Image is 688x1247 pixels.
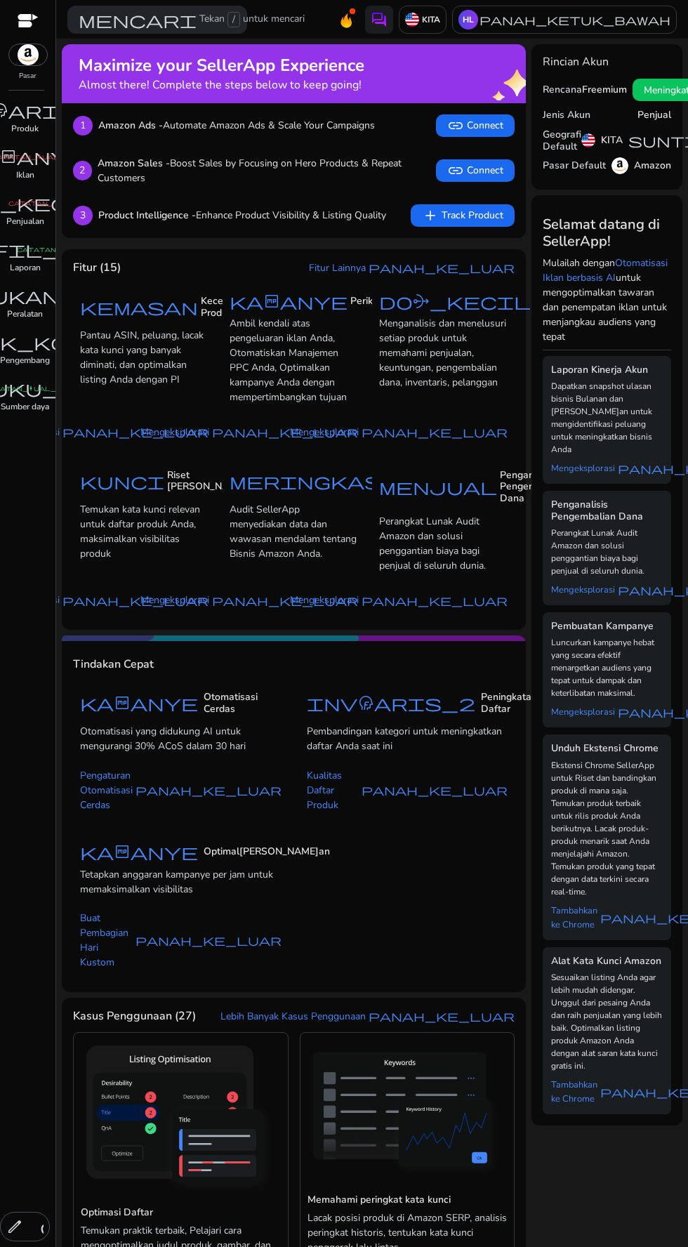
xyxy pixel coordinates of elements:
[167,468,246,494] font: Riset [PERSON_NAME]
[362,783,508,797] font: panah_ke_luar
[447,117,503,134] span: Connect
[309,261,366,275] font: Fitur Lainnya
[543,215,660,251] font: Selamat datang di SellerApp!
[551,498,643,523] font: Penganalisis Pengembalian Dana
[307,769,342,812] font: Kualitas Daftar Produk
[80,842,198,862] font: kampanye
[79,79,364,92] h4: Almost there! Complete the steps below to keep going!
[204,845,330,858] font: Optimal[PERSON_NAME]an
[436,159,515,182] button: linkConnect
[551,972,662,1071] font: Sesuaikan listing Anda agar lebih mudah didengar. Unggul dari pesaing Anda dan raih penjualan yan...
[637,108,671,121] font: Penjual
[7,308,43,319] font: Peralatan
[307,693,475,713] font: inventaris_2
[551,637,654,699] font: Luncurkan kampanye hebat yang secara efektif menargetkan audiens yang tepat untuk dampak dan kete...
[463,14,474,25] font: HL
[422,207,503,224] span: Track Product
[230,291,348,311] font: kampanye
[73,161,92,180] p: 2
[11,123,39,134] font: Produk
[220,1009,515,1024] a: Lebih Banyak Kasus Penggunaanpanah_ke_luar
[551,954,661,968] font: Alat Kata Kunci Amazon
[551,741,659,755] font: Unduh Ekstensi Chrome
[73,260,121,275] font: Fitur (15)
[582,83,627,96] font: Freemium
[98,156,430,185] p: Boost Sales by Focusing on Hero Products & Repeat Customers
[81,1040,281,1202] img: Optimasi Daftar
[551,381,652,455] font: Dapatkan snapshot ulasan bisnis Bulanan dan [PERSON_NAME]an untuk mengidentifikasi peluang untuk ...
[411,204,515,227] button: addTrack Product
[1,401,49,412] font: Sumber daya
[290,425,359,439] font: Mengeksplorasi
[135,783,282,797] font: panah_ke_luar
[81,1206,153,1219] font: Optimasi Daftar
[405,13,419,27] img: us.svg
[543,108,590,121] font: Jenis Akun
[436,114,515,137] button: linkConnect
[98,208,386,223] p: Enhance Product Visibility & Listing Quality
[479,13,670,27] font: panah_ketuk_bawah
[80,503,200,560] font: Temukan kata kunci relevan untuk daftar produk Anda, maksimalkan visibilitas produk
[8,199,110,206] font: catatan_manual_serat
[140,593,209,607] font: Mengeksplorasi
[581,133,595,147] img: us.svg
[62,593,209,607] font: panah_ke_luar
[73,657,154,672] font: Tindakan Cepat
[73,1008,196,1024] font: Kasus Penggunaan (27)
[481,690,537,715] font: Peningkatan Daftar
[543,128,581,153] font: Geografi Default
[16,169,34,180] font: Iklan
[204,690,258,715] font: Otomatisasi Cerdas
[212,425,358,439] font: panah_ke_luar
[9,44,47,65] img: amazon.svg
[140,425,209,439] font: Mengeksplorasi
[379,317,506,389] font: Menganalisis dan menelusuri setiap produk untuk memahami penjualan, keuntungan, pengembalian dana...
[98,157,170,170] b: Amazon Sales -
[369,260,515,275] font: panah_ke_luar
[551,619,654,633] font: Pembuatan Kampanye
[73,116,93,136] p: 1
[543,159,606,172] font: Pasar Default
[80,911,128,969] font: Buat Pembagian Hari Kustom
[232,13,235,26] font: /
[551,706,615,718] font: Mengeksplorasi
[79,55,364,76] h2: Maximize your SellerApp Experience
[6,216,44,227] font: Penjualan
[422,14,440,25] font: KITA
[80,725,246,753] font: Otomatisasi yang didukung AI untuk mengurangi 30% ACoS dalam 30 hari
[290,593,359,607] font: Mengeksplorasi
[543,271,667,343] font: untuk mengoptimalkan tawaran dan penempatan iklan untuk menjangkau audiens yang tepat
[230,317,347,404] font: Ambil kendali atas pengeluaran iklan Anda, Otomatiskan Manajemen PPC Anda, Optimalkan kampanye An...
[80,769,133,812] font: Pengaturan Otomatisasi Cerdas
[98,119,163,132] b: Amazon Ads -
[543,83,582,96] font: Rencana
[79,10,197,29] font: mencari
[379,477,497,496] font: menjual
[379,291,531,311] font: donat_kecil
[447,162,503,179] span: Connect
[80,868,273,896] font: Tetapkan anggaran kampanye per jam untuk memaksimalkan visibilitas
[230,503,357,560] font: Audit SellerApp menyediakan data dan wawasan mendalam tentang Bisnis Amazon Anda.
[611,157,628,174] img: amazon.svg
[73,206,93,225] p: 3
[634,159,671,172] font: Amazon
[447,162,464,179] span: link
[307,725,502,753] font: Pembandingan kategori untuk meningkatkan daftar Anda saat ini
[601,133,623,147] font: KITA
[422,207,439,224] span: add
[98,209,196,222] b: Product Intelligence -
[80,297,198,317] font: kemasan
[307,1193,451,1206] font: Memahami peringkat kata kunci
[551,1078,597,1105] font: Tambahkan ke Chrome
[551,462,615,475] font: Mengeksplorasi
[447,117,464,134] span: link
[362,593,508,607] font: panah_ke_luar
[543,256,615,270] font: Mulailah dengan
[543,256,668,284] a: Otomatisasi Iklan berbasis AI
[199,12,225,25] font: Tekan
[551,363,648,376] font: Laporan Kinerja Akun
[551,904,597,931] font: Tambahkan ke Chrome
[369,1009,515,1023] font: panah_ke_luar
[98,118,375,133] p: Automate Amazon Ads & Scale Your Campaigns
